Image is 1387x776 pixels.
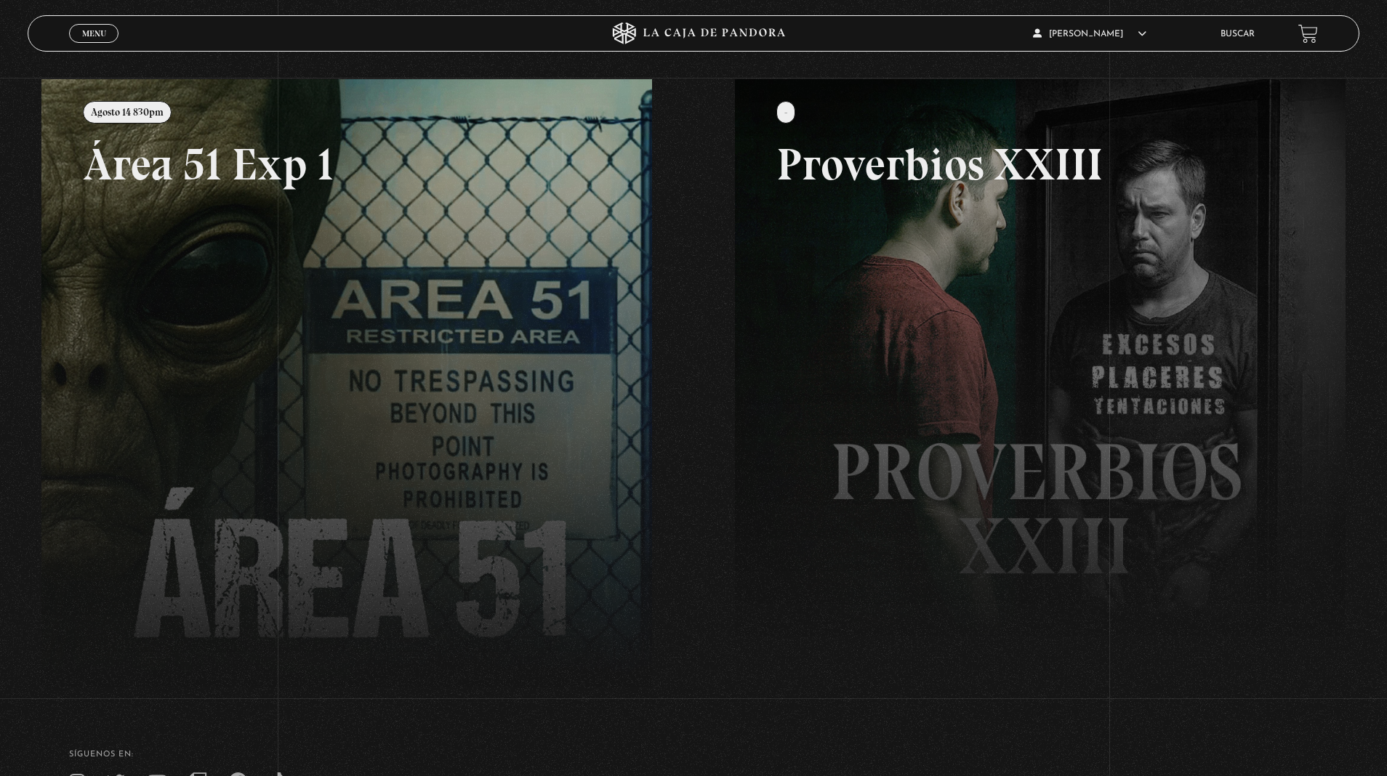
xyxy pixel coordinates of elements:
h4: SÍguenos en: [69,751,1317,759]
a: View your shopping cart [1298,24,1318,44]
span: Cerrar [77,41,111,52]
a: Buscar [1221,30,1255,39]
span: [PERSON_NAME] [1033,30,1146,39]
span: Menu [82,29,106,38]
